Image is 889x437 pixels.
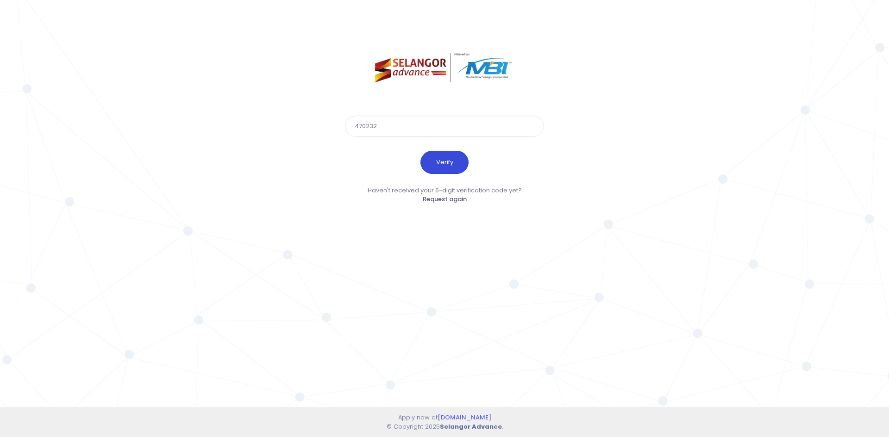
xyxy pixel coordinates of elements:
img: selangor-advance.png [375,53,514,82]
input: 6 Digits Verification Code [345,116,544,137]
a: [DOMAIN_NAME] [438,413,491,422]
button: Verify [420,151,469,174]
a: Request again [423,195,467,203]
span: Haven't received your 6-digit verification code yet? [368,186,522,195]
strong: Selangor Advance [440,422,502,431]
